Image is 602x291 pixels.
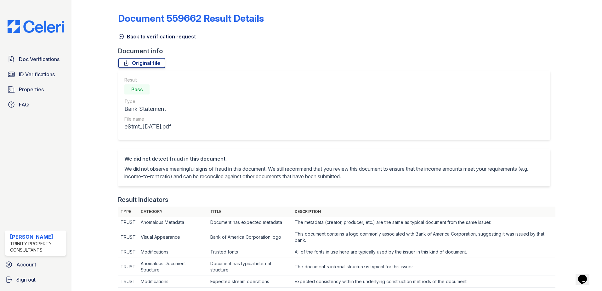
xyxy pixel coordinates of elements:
a: Document 559662 Result Details [118,13,264,24]
td: Expected stream operations [208,276,292,288]
td: Anomalous Metadata [138,217,208,228]
span: FAQ [19,101,29,108]
span: Account [16,261,36,268]
td: Modifications [138,246,208,258]
span: Doc Verifications [19,55,60,63]
td: TRUST [118,217,138,228]
p: We did not observe meaningful signs of fraud in this document. We still recommend that you review... [124,165,544,180]
div: File name [124,116,171,122]
td: Bank of America Corporation logo [208,228,292,246]
div: Bank Statement [124,105,171,113]
td: Visual Appearance [138,228,208,246]
td: Expected consistency within the underlying construction methods of the document. [292,276,555,288]
td: Trusted fonts [208,246,292,258]
div: Result Indicators [118,195,168,204]
th: Description [292,207,555,217]
td: TRUST [118,246,138,258]
td: Document has expected metadata [208,217,292,228]
td: TRUST [118,258,138,276]
a: Account [3,258,69,271]
a: ID Verifications [5,68,66,81]
div: [PERSON_NAME] [10,233,64,241]
span: ID Verifications [19,71,55,78]
td: TRUST [118,228,138,246]
td: Modifications [138,276,208,288]
td: This document contains a logo commonly associated with Bank of America Corporation, suggesting it... [292,228,555,246]
th: Title [208,207,292,217]
th: Category [138,207,208,217]
div: We did not detect fraud in this document. [124,155,544,163]
td: TRUST [118,276,138,288]
td: The document's internal structure is typical for this issuer. [292,258,555,276]
div: Pass [124,84,150,94]
div: eStmt_[DATE].pdf [124,122,171,131]
a: Sign out [3,273,69,286]
span: Properties [19,86,44,93]
div: Trinity Property Consultants [10,241,64,253]
div: Document info [118,47,555,55]
td: All of the fonts in use here are typically used by the issuer in this kind of document. [292,246,555,258]
div: Result [124,77,171,83]
a: Properties [5,83,66,96]
div: Type [124,98,171,105]
td: The metadata (creator, producer, etc.) are the same as typical document from the same issuer. [292,217,555,228]
iframe: chat widget [576,266,596,285]
span: Sign out [16,276,36,283]
a: FAQ [5,98,66,111]
a: Doc Verifications [5,53,66,66]
a: Back to verification request [118,33,196,40]
td: Document has typical internal structure [208,258,292,276]
td: Anomalous Document Structure [138,258,208,276]
th: Type [118,207,138,217]
img: CE_Logo_Blue-a8612792a0a2168367f1c8372b55b34899dd931a85d93a1a3d3e32e68fde9ad4.png [3,20,69,33]
a: Original file [118,58,165,68]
